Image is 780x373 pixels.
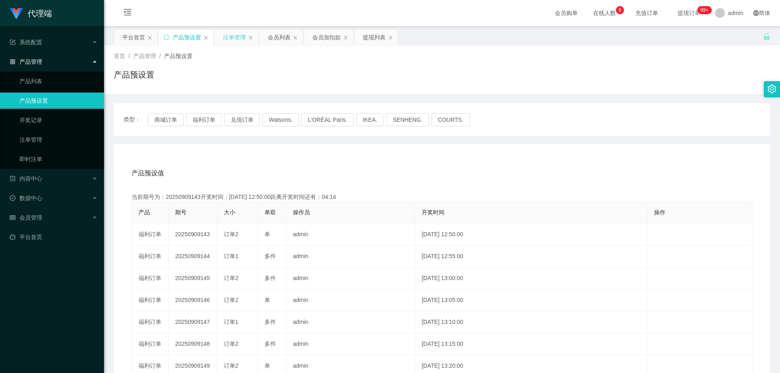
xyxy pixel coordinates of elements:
td: admin [286,333,415,355]
span: 首页 [114,53,125,59]
td: [DATE] 13:10:00 [415,311,648,333]
span: 产品管理 [133,53,156,59]
img: logo.9652507e.png [10,8,23,19]
span: 产品管理 [10,58,42,65]
sup: 1112 [697,6,712,14]
i: 图标: close [388,35,393,40]
i: 图标: menu-fold [114,0,141,26]
div: 会员加扣款 [312,30,341,45]
i: 图标: table [10,215,15,220]
button: SENHENG. [386,113,429,126]
p: 8 [619,6,622,14]
td: 福利订单 [132,246,169,267]
h1: 代理端 [28,0,52,26]
span: 提现订单 [674,10,704,16]
span: 多件 [264,275,276,281]
span: / [159,53,161,59]
button: 兑现订单 [224,113,260,126]
td: admin [286,224,415,246]
i: 图标: form [10,39,15,45]
td: 20250909148 [169,333,217,355]
span: 单 [264,362,270,369]
td: 福利订单 [132,267,169,289]
i: 图标: close [248,35,253,40]
span: 类型： [123,113,148,126]
td: 福利订单 [132,289,169,311]
span: 订单2 [224,297,238,303]
a: 产品列表 [19,73,97,89]
td: [DATE] 13:15:00 [415,333,648,355]
button: L'ORÉAL Paris. [301,113,354,126]
td: 20250909146 [169,289,217,311]
div: 注单管理 [223,30,246,45]
td: admin [286,267,415,289]
a: 图标: dashboard平台首页 [10,229,97,245]
a: 开奖记录 [19,112,97,128]
a: 代理端 [10,10,52,16]
span: 单 [264,297,270,303]
span: 订单1 [224,253,238,259]
div: 产品预设置 [173,30,201,45]
sup: 8 [616,6,624,14]
td: 20250909145 [169,267,217,289]
span: 内容中心 [10,175,42,182]
td: 20250909143 [169,224,217,246]
a: 注单管理 [19,132,97,148]
i: 图标: close [343,35,348,40]
button: IKEA. [356,113,384,126]
button: COURTS. [431,113,470,126]
div: 会员列表 [268,30,290,45]
span: 订单1 [224,319,238,325]
span: 会员管理 [10,214,42,221]
div: 平台首页 [122,30,145,45]
span: 操作 [654,209,665,216]
td: admin [286,246,415,267]
td: [DATE] 13:05:00 [415,289,648,311]
i: 图标: appstore-o [10,59,15,65]
i: 图标: close [204,35,208,40]
i: 图标: global [753,10,759,16]
i: 图标: unlock [763,33,770,40]
button: 福利订单 [186,113,222,126]
i: 图标: close [293,35,298,40]
span: 产品 [139,209,150,216]
i: 图标: check-circle-o [10,195,15,201]
span: 系统配置 [10,39,42,45]
span: 单双 [264,209,276,216]
span: 产品预设置 [164,53,193,59]
div: 当前期号为：20250909143开奖时间：[DATE] 12:50:00距离开奖时间还有：04:14 [132,193,752,201]
a: 即时注单 [19,151,97,167]
span: 在线人数 [589,10,620,16]
td: 20250909147 [169,311,217,333]
span: 订单2 [224,275,238,281]
h1: 产品预设置 [114,69,154,81]
span: 充值订单 [631,10,662,16]
span: 数据中心 [10,195,42,201]
span: 多件 [264,341,276,347]
td: [DATE] 12:50:00 [415,224,648,246]
div: 提现列表 [363,30,386,45]
td: [DATE] 12:55:00 [415,246,648,267]
span: 大小 [224,209,235,216]
td: 福利订单 [132,224,169,246]
span: 期号 [175,209,186,216]
span: 订单2 [224,341,238,347]
td: 20250909144 [169,246,217,267]
span: 单 [264,231,270,237]
a: 产品预设置 [19,93,97,109]
span: 多件 [264,319,276,325]
span: 开奖时间 [422,209,444,216]
i: 图标: sync [164,34,169,40]
td: 福利订单 [132,311,169,333]
span: 多件 [264,253,276,259]
span: 产品预设值 [132,168,164,178]
td: admin [286,311,415,333]
td: admin [286,289,415,311]
i: 图标: profile [10,176,15,181]
i: 图标: close [147,35,152,40]
td: 福利订单 [132,333,169,355]
span: 订单2 [224,362,238,369]
td: [DATE] 13:00:00 [415,267,648,289]
span: 订单2 [224,231,238,237]
span: 操作员 [293,209,310,216]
